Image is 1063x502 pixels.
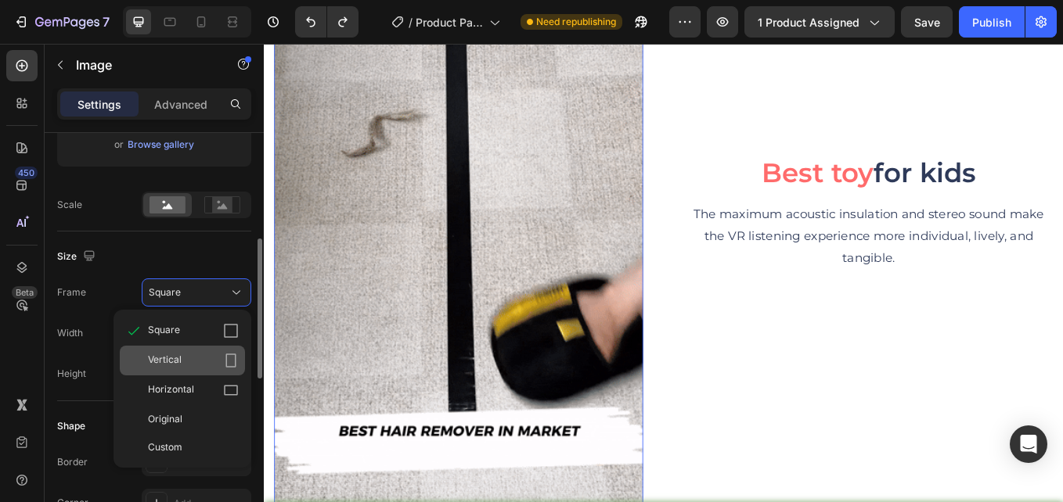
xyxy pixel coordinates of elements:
[972,14,1011,30] div: Publish
[148,440,182,454] span: Custom
[15,167,38,179] div: 450
[57,455,88,469] div: Border
[149,285,181,299] span: Square
[148,323,180,339] span: Square
[959,6,1025,38] button: Publish
[154,96,207,113] p: Advanced
[148,353,182,368] span: Vertical
[295,6,359,38] div: Undo/Redo
[57,285,86,299] label: Frame
[148,412,182,426] span: Original
[148,382,194,398] span: Horizontal
[264,44,1063,502] iframe: Design area
[495,188,926,264] p: The maximum acoustic insulation and stereo sound make the VR listening experience more individual...
[416,14,483,30] span: Product Page - [DATE] 16:35:48
[57,246,99,267] div: Size
[142,278,251,307] button: Square
[536,15,616,29] span: Need republishing
[127,137,195,152] button: Browse gallery
[114,135,124,154] span: or
[409,14,413,30] span: /
[494,130,928,174] h2: for kids
[758,14,859,30] span: 1 product assigned
[6,6,117,38] button: 7
[57,419,85,433] div: Shape
[1010,425,1047,463] div: Open Intercom Messenger
[103,13,110,31] p: 7
[585,132,716,170] span: Best toy
[914,16,940,29] span: Save
[12,286,38,299] div: Beta
[76,56,209,74] p: Image
[744,6,895,38] button: 1 product assigned
[128,138,194,152] div: Browse gallery
[901,6,953,38] button: Save
[57,367,86,381] label: Height
[57,198,82,212] div: Scale
[77,96,121,113] p: Settings
[57,326,83,340] label: Width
